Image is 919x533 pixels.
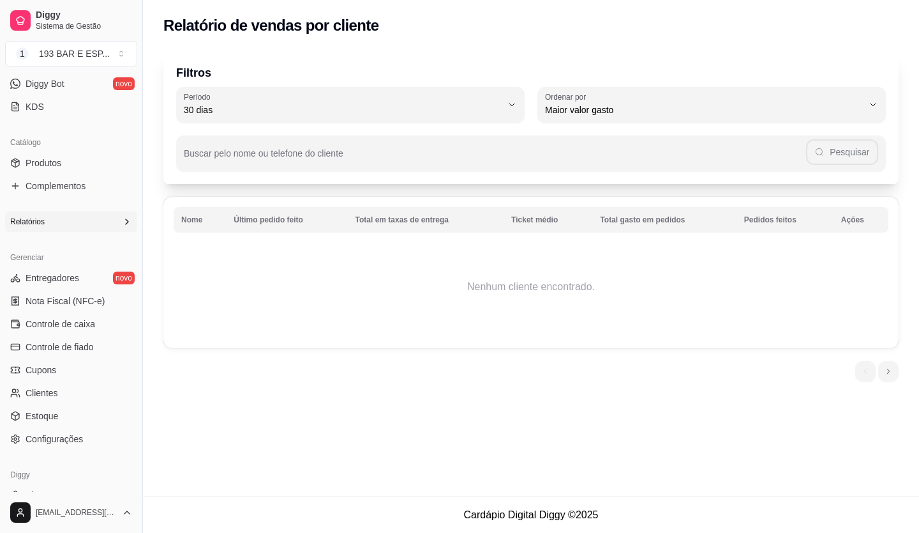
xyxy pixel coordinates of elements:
a: Complementos [5,176,137,196]
label: Ordenar por [545,91,590,102]
span: 1 [16,47,29,60]
th: Nome [174,207,226,233]
li: next page button [878,361,899,382]
th: Ações [833,207,888,233]
span: Clientes [26,387,58,399]
a: DiggySistema de Gestão [5,5,137,36]
label: Período [184,91,214,102]
th: Total gasto em pedidos [592,207,736,233]
span: Estoque [26,410,58,422]
input: Buscar pelo nome ou telefone do cliente [184,152,806,165]
div: Diggy [5,465,137,485]
p: Filtros [176,64,886,82]
div: 193 BAR E ESP ... [39,47,110,60]
a: Controle de fiado [5,337,137,357]
button: Período30 dias [176,87,525,123]
h2: Relatório de vendas por cliente [163,15,379,36]
span: KDS [26,100,44,113]
a: Produtos [5,153,137,173]
span: Nota Fiscal (NFC-e) [26,295,105,307]
span: Relatórios [10,217,45,227]
span: Planos [26,489,53,502]
span: Produtos [26,157,61,169]
nav: pagination navigation [849,355,905,388]
button: Select a team [5,41,137,66]
span: [EMAIL_ADDRESS][DOMAIN_NAME] [36,507,117,518]
a: Planos [5,485,137,506]
span: Sistema de Gestão [36,21,132,31]
div: Gerenciar [5,247,137,268]
span: Entregadores [26,272,79,284]
span: Diggy [36,10,132,21]
button: Ordenar porMaior valor gasto [537,87,886,123]
span: Controle de caixa [26,318,95,330]
a: KDS [5,97,137,117]
td: Nenhum cliente encontrado. [174,236,888,338]
a: Clientes [5,383,137,403]
footer: Cardápio Digital Diggy © 2025 [143,497,919,533]
span: Maior valor gasto [545,104,863,116]
a: Nota Fiscal (NFC-e) [5,291,137,311]
span: Cupons [26,364,56,376]
span: Controle de fiado [26,341,94,353]
a: Diggy Botnovo [5,73,137,94]
th: Pedidos feitos [736,207,833,233]
div: Catálogo [5,132,137,153]
a: Controle de caixa [5,314,137,334]
span: Configurações [26,433,83,445]
button: [EMAIL_ADDRESS][DOMAIN_NAME] [5,497,137,528]
a: Cupons [5,360,137,380]
span: Diggy Bot [26,77,64,90]
th: Total em taxas de entrega [348,207,504,233]
span: Complementos [26,180,86,192]
th: Último pedido feito [226,207,347,233]
span: 30 dias [184,104,502,116]
a: Configurações [5,429,137,449]
a: Estoque [5,406,137,426]
th: Ticket médio [504,207,592,233]
a: Entregadoresnovo [5,268,137,288]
